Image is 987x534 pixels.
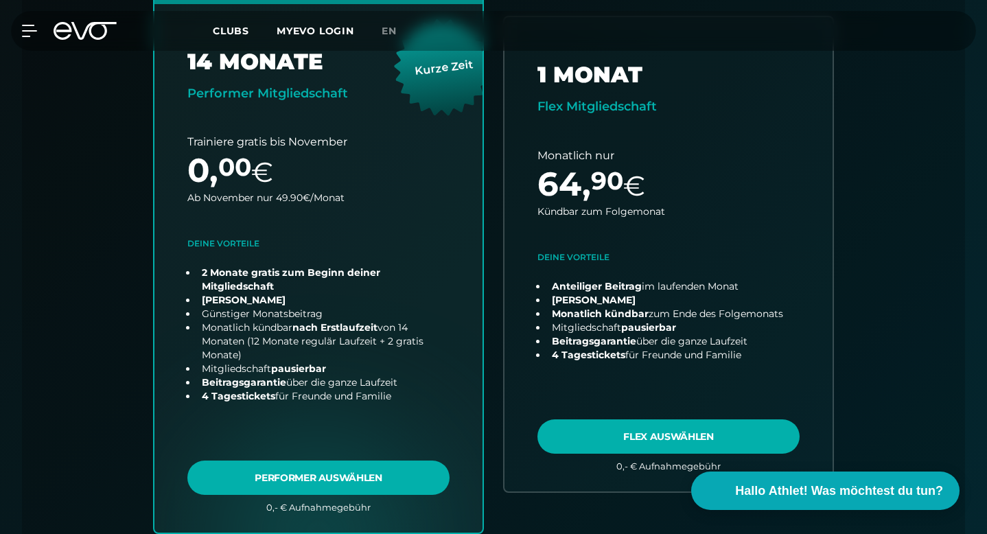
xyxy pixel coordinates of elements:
button: Hallo Athlet! Was möchtest du tun? [691,472,960,510]
a: Clubs [213,24,277,37]
a: choose plan [504,17,833,491]
span: en [382,25,397,37]
a: en [382,23,413,39]
a: MYEVO LOGIN [277,25,354,37]
span: Clubs [213,25,249,37]
span: Hallo Athlet! Was möchtest du tun? [735,482,943,500]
